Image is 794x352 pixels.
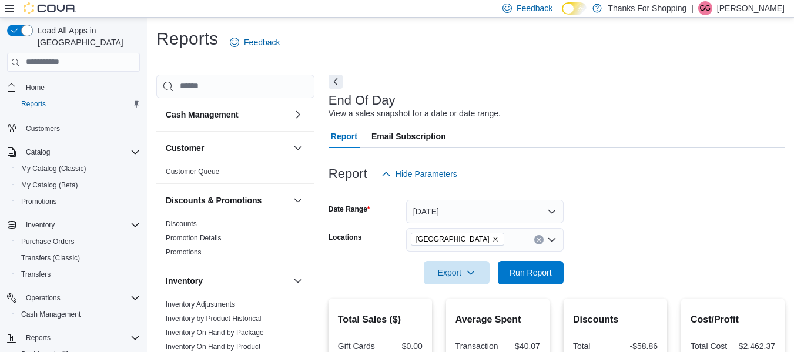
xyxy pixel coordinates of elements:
[166,167,219,176] a: Customer Queue
[406,200,564,223] button: [DATE]
[16,251,85,265] a: Transfers (Classic)
[225,31,284,54] a: Feedback
[166,247,202,257] span: Promotions
[698,1,712,15] div: G Gudmundson
[166,342,260,351] span: Inventory On Hand by Product
[12,96,145,112] button: Reports
[492,236,499,243] button: Remove Grant Park from selection in this group
[383,341,423,351] div: $0.00
[166,314,262,323] a: Inventory by Product Historical
[16,234,140,249] span: Purchase Orders
[16,267,140,281] span: Transfers
[717,1,785,15] p: [PERSON_NAME]
[166,275,289,287] button: Inventory
[735,341,775,351] div: $2,462.37
[12,177,145,193] button: My Catalog (Beta)
[166,248,202,256] a: Promotions
[21,218,140,232] span: Inventory
[16,97,51,111] a: Reports
[416,233,490,245] span: [GEOGRAPHIC_DATA]
[166,109,239,120] h3: Cash Management
[21,253,80,263] span: Transfers (Classic)
[371,125,446,148] span: Email Subscription
[166,343,260,351] a: Inventory On Hand by Product
[16,178,140,192] span: My Catalog (Beta)
[2,290,145,306] button: Operations
[329,75,343,89] button: Next
[331,125,357,148] span: Report
[156,27,218,51] h1: Reports
[329,108,501,120] div: View a sales snapshot for a date or date range.
[156,217,314,264] div: Discounts & Promotions
[166,300,235,309] a: Inventory Adjustments
[329,233,362,242] label: Locations
[291,193,305,207] button: Discounts & Promotions
[21,237,75,246] span: Purchase Orders
[498,261,564,284] button: Run Report
[691,313,775,327] h2: Cost/Profit
[510,267,552,279] span: Run Report
[16,162,140,176] span: My Catalog (Classic)
[291,108,305,122] button: Cash Management
[21,80,140,95] span: Home
[16,195,62,209] a: Promotions
[16,251,140,265] span: Transfers (Classic)
[166,195,289,206] button: Discounts & Promotions
[26,83,45,92] span: Home
[166,328,264,337] span: Inventory On Hand by Package
[21,164,86,173] span: My Catalog (Classic)
[16,307,85,321] a: Cash Management
[16,195,140,209] span: Promotions
[411,233,504,246] span: Grant Park
[396,168,457,180] span: Hide Parameters
[329,167,367,181] h3: Report
[16,178,83,192] a: My Catalog (Beta)
[431,261,483,284] span: Export
[166,142,204,154] h3: Customer
[166,328,264,337] a: Inventory On Hand by Package
[424,261,490,284] button: Export
[12,250,145,266] button: Transfers (Classic)
[517,2,552,14] span: Feedback
[2,217,145,233] button: Inventory
[21,331,140,345] span: Reports
[534,235,544,244] button: Clear input
[21,122,65,136] a: Customers
[16,97,140,111] span: Reports
[244,36,280,48] span: Feedback
[12,266,145,283] button: Transfers
[24,2,76,14] img: Cova
[12,306,145,323] button: Cash Management
[573,313,658,327] h2: Discounts
[166,233,222,243] span: Promotion Details
[691,1,694,15] p: |
[618,341,658,351] div: -$58.86
[2,144,145,160] button: Catalog
[21,291,65,305] button: Operations
[700,1,711,15] span: GG
[166,219,197,229] span: Discounts
[338,313,423,327] h2: Total Sales ($)
[26,333,51,343] span: Reports
[691,341,731,351] div: Total Cost
[502,341,540,351] div: $40.07
[547,235,557,244] button: Open list of options
[166,220,197,228] a: Discounts
[2,330,145,346] button: Reports
[12,233,145,250] button: Purchase Orders
[26,124,60,133] span: Customers
[21,99,46,109] span: Reports
[608,1,686,15] p: Thanks For Shopping
[12,160,145,177] button: My Catalog (Classic)
[21,81,49,95] a: Home
[12,193,145,210] button: Promotions
[26,220,55,230] span: Inventory
[166,234,222,242] a: Promotion Details
[21,218,59,232] button: Inventory
[16,162,91,176] a: My Catalog (Classic)
[377,162,462,186] button: Hide Parameters
[166,142,289,154] button: Customer
[329,205,370,214] label: Date Range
